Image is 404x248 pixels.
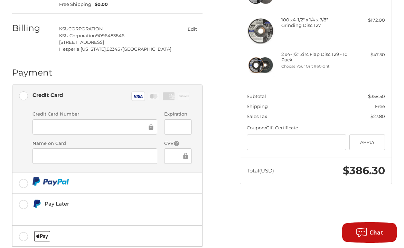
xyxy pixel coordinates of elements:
[164,140,192,147] label: CVV
[247,113,267,119] span: Sales Tax
[12,23,53,33] h2: Billing
[368,93,385,99] span: $358.50
[164,111,192,118] label: Expiration
[91,1,108,8] span: $0.00
[182,24,203,34] button: Edit
[247,125,385,131] div: Coupon/Gift Certificate
[32,199,41,208] img: Pay Later icon
[169,123,187,131] iframe: Secure Credit Card Frame - Expiration Date
[32,211,173,217] iframe: PayPal Message 1
[59,46,81,52] span: Hesperia,
[350,17,385,24] div: $172.00
[34,231,50,241] img: Applepay icon
[32,177,69,186] img: PayPal icon
[37,123,147,131] iframe: Secure Credit Card Frame - Credit Card Number
[343,164,385,177] span: $386.30
[59,33,96,38] span: KSU Corporation
[45,198,173,209] div: Pay Later
[32,111,157,118] label: Credit Card Number
[107,46,122,52] span: 92345 /
[349,135,385,150] button: Apply
[32,89,63,101] div: Credit Card
[81,46,107,52] span: [US_STATE],
[370,113,385,119] span: $27.80
[342,222,397,243] button: Chat
[59,26,68,31] span: KSU
[96,33,124,38] span: 9096483846
[247,167,274,174] span: Total (USD)
[59,39,104,45] span: [STREET_ADDRESS]
[281,51,349,63] h4: 2 x 4-1/2" Zirc Flap Disc T29 - 10 Pack
[247,103,268,109] span: Shipping
[281,63,349,69] li: Choose Your Grit #60 Grit
[375,103,385,109] span: Free
[59,1,91,8] span: Free Shipping
[12,67,53,78] h2: Payment
[32,140,157,147] label: Name on Card
[369,229,383,236] span: Chat
[281,17,349,28] h4: 100 x 4-1/2" x 1/4 x 7/8" Grinding Disc T27
[350,51,385,58] div: $47.50
[247,135,346,150] input: Gift Certificate or Coupon Code
[68,26,103,31] span: CORPORATION
[169,152,182,160] iframe: Secure Credit Card Frame - CVV
[37,152,152,160] iframe: Secure Credit Card Frame - Cardholder Name
[247,93,266,99] span: Subtotal
[122,46,171,52] span: [GEOGRAPHIC_DATA]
